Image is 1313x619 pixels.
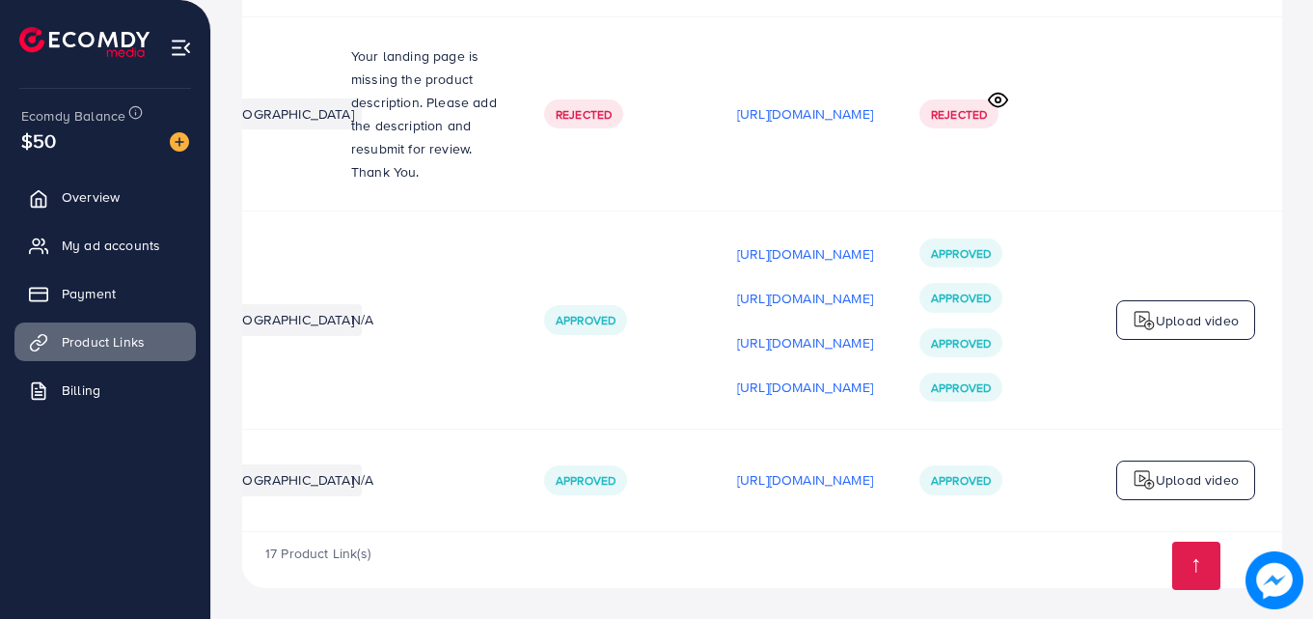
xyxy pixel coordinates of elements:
p: [URL][DOMAIN_NAME] [737,102,873,126]
span: Approved [931,245,991,262]
span: N/A [351,470,373,490]
li: [GEOGRAPHIC_DATA] [214,464,362,495]
img: menu [170,37,192,59]
a: My ad accounts [14,226,196,265]
p: Upload video [1156,468,1239,492]
p: [URL][DOMAIN_NAME] [737,287,873,310]
span: Approved [931,290,991,306]
li: [GEOGRAPHIC_DATA] [214,98,362,129]
span: N/A [351,310,373,329]
a: Payment [14,274,196,313]
span: Approved [931,472,991,489]
p: Upload video [1156,309,1239,332]
img: logo [1133,468,1156,492]
span: Billing [62,380,100,400]
img: image [170,132,189,152]
span: $50 [21,127,56,155]
span: Ecomdy Balance [21,106,125,126]
span: Rejected [556,106,612,123]
img: logo [1133,309,1156,332]
span: Approved [556,472,615,489]
p: [URL][DOMAIN_NAME] [737,376,873,399]
span: Overview [62,187,120,207]
span: My ad accounts [62,236,160,255]
a: Overview [14,178,196,216]
p: [URL][DOMAIN_NAME] [737,331,873,354]
span: 17 Product Link(s) [265,544,370,563]
a: Product Links [14,323,196,361]
span: Product Links [62,332,145,352]
span: Approved [931,380,991,396]
span: Payment [62,284,116,303]
span: Your landing page is missing the product description. Please add the description and resubmit for... [351,46,497,182]
span: Approved [931,335,991,352]
p: [URL][DOMAIN_NAME] [737,242,873,266]
p: [URL][DOMAIN_NAME] [737,468,873,492]
img: image [1245,551,1303,609]
span: Approved [556,312,615,328]
li: [GEOGRAPHIC_DATA] [214,304,362,335]
a: Billing [14,371,196,409]
span: Rejected [931,106,987,123]
img: logo [19,27,150,57]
